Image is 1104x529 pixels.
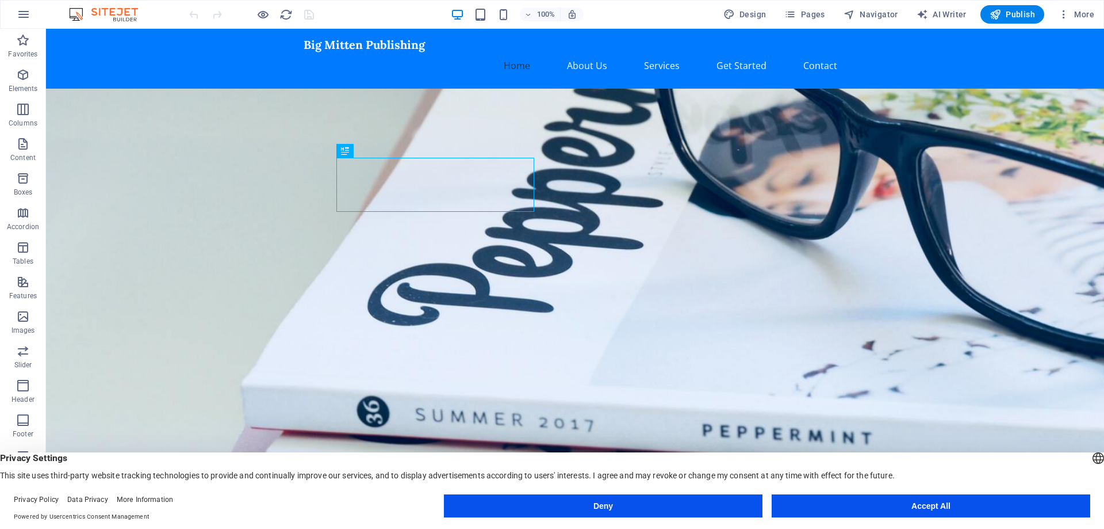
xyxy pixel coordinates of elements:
button: 2 [26,466,41,469]
p: Slider [14,360,32,370]
button: Pages [780,5,829,24]
button: More [1053,5,1099,24]
h6: 100% [537,7,555,21]
i: On resize automatically adjust zoom level to fit chosen device. [567,9,577,20]
p: Content [10,153,36,162]
span: AI Writer [917,9,967,20]
p: Favorites [8,50,37,59]
p: Header [11,395,34,404]
button: 100% [520,7,561,21]
p: Boxes [14,188,33,197]
button: Navigator [839,5,903,24]
button: Design [719,5,771,24]
p: Images [11,326,35,335]
button: Click here to leave preview mode and continue editing [256,7,270,21]
button: Publish [980,5,1044,24]
p: Tables [13,257,33,266]
button: AI Writer [912,5,971,24]
img: Editor Logo [66,7,152,21]
span: Navigator [844,9,898,20]
span: Design [723,9,766,20]
p: Elements [9,84,38,93]
span: More [1058,9,1094,20]
button: 1 [26,452,41,455]
p: Features [9,291,37,300]
button: reload [279,7,293,21]
p: Accordion [7,222,39,231]
p: Columns [9,119,37,128]
button: 3 [26,480,41,483]
div: Design (Ctrl+Alt+Y) [719,5,771,24]
span: Pages [784,9,825,20]
span: Publish [990,9,1035,20]
i: Reload page [279,8,293,21]
p: Footer [13,429,33,439]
